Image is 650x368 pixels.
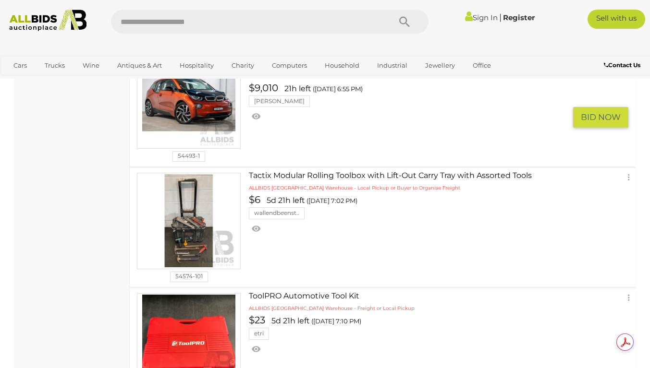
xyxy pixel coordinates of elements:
a: Sell with us [588,10,645,29]
span: ([DATE] 7:02 PM) [307,197,357,204]
li: 54493-1 [172,151,205,162]
a: Trucks [38,58,71,73]
a: Household [319,58,366,73]
a: [GEOGRAPHIC_DATA] [45,73,125,89]
img: Tactix Modular Rolling Toolbox with Lift-Out Carry Tray with Assorted Tools [142,174,235,267]
a: ALLBIDS [GEOGRAPHIC_DATA] Warehouse - Freight or Local Pickup [249,304,415,311]
a: BID NOW [573,113,628,120]
h4: Tactix Modular Rolling Toolbox with Lift-Out Carry Tray with Assorted Tools [249,171,571,180]
a: Hospitality [173,58,220,73]
a: Register [503,13,535,22]
img: Allbids.com.au [5,10,91,31]
a: Jewellery [419,58,461,73]
li: [PERSON_NAME] [249,95,310,107]
span: $9,010 [249,82,283,94]
img: 05/2015 BMW i3 REx Hybrid (RWD) IO1 4d Hatchback Solar Orange Metallic/Fluid Black 0.6L - 125kW [142,54,235,147]
a: Cars [7,58,33,73]
span: $23 [249,314,270,326]
a: ALLBIDS [GEOGRAPHIC_DATA] Warehouse - Local Pickup or Buyer to Organise Freight [249,183,460,191]
a: Wine [76,58,106,73]
button: Search [380,10,429,34]
a: Office [466,58,497,73]
h4: ToolPRO Automotive Tool Kit [249,292,571,300]
a: Sports [7,73,39,89]
span: ([DATE] 7:10 PM) [311,317,361,325]
b: Contact Us [604,61,640,69]
a: Sign In [465,13,498,22]
strong: 5d 21h left [271,316,310,325]
a: 05/2015 BMW i3 REx Hybrid (RWD) IO1 4d Hatchback Solar Orange Metallic/Fluid Black 0.6L - 125kW A... [130,47,636,166]
a: Contact Us [604,60,643,71]
a: ALLBIDS [GEOGRAPHIC_DATA] Warehouse - Local Pickup or Buyer to Organise Freight [249,71,460,79]
span: $6 [249,194,265,205]
a: Charity [225,58,260,73]
a: Computers [266,58,313,73]
button: BID NOW [573,107,628,128]
span: ([DATE] 6:55 PM) [313,85,363,93]
a: Antiques & Art [111,58,168,73]
strong: 21h left [284,84,311,93]
a: Industrial [371,58,414,73]
li: etri [249,328,269,339]
a: Tactix Modular Rolling Toolbox with Lift-Out Carry Tray with Assorted Tools ALLBIDS [GEOGRAPHIC_D... [130,168,636,287]
strong: 5d 21h left [267,196,305,205]
li: wallendbeenst.. [249,207,305,219]
span: | [499,12,502,23]
li: 54574-101 [170,272,208,282]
